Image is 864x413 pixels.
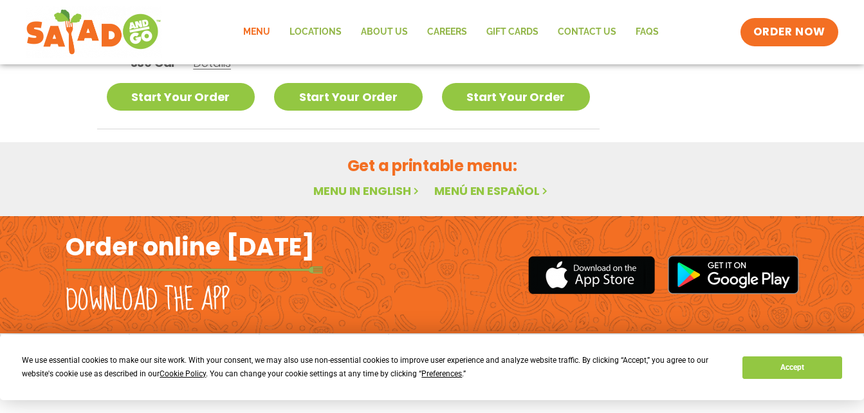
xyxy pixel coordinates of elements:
div: We use essential cookies to make our site work. With your consent, we may also use non-essential ... [22,354,727,381]
span: Preferences [421,369,462,378]
h2: Get a printable menu: [97,154,767,177]
a: Menu [234,17,280,47]
a: ORDER NOW [740,18,838,46]
a: FAQs [626,17,668,47]
h2: Download the app [66,282,230,318]
button: Accept [742,356,841,379]
a: Menu in English [313,183,421,199]
a: About Us [351,17,418,47]
img: appstore [528,254,655,296]
nav: Menu [234,17,668,47]
a: Locations [280,17,351,47]
a: Contact Us [548,17,626,47]
a: Careers [418,17,477,47]
img: new-SAG-logo-768×292 [26,6,161,58]
a: GIFT CARDS [477,17,548,47]
h2: Order online [DATE] [66,231,315,262]
a: Start Your Order [442,83,591,111]
span: Cookie Policy [160,369,206,378]
img: fork [66,266,323,273]
span: ORDER NOW [753,24,825,40]
a: Start Your Order [107,83,255,111]
a: Start Your Order [274,83,423,111]
img: google_play [668,255,799,294]
a: Menú en español [434,183,550,199]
